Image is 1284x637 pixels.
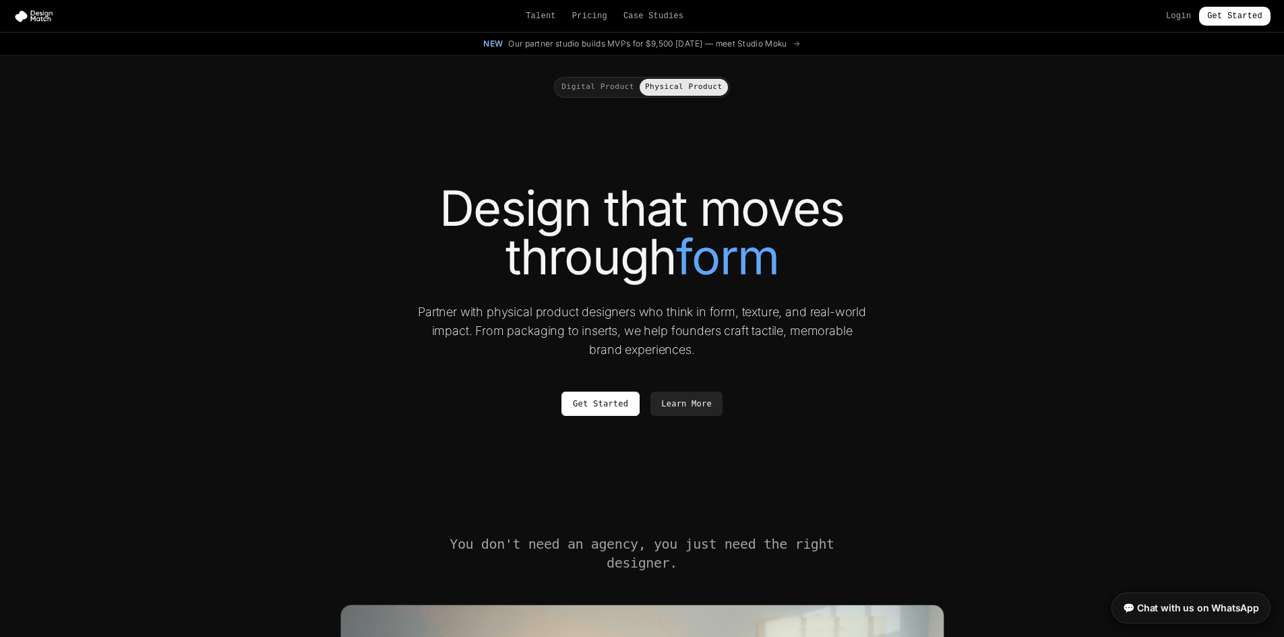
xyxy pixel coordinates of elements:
a: Case Studies [623,11,683,22]
a: 💬 Chat with us on WhatsApp [1111,593,1271,624]
h1: Design that moves through [265,184,1020,281]
a: Get Started [561,392,640,416]
span: form [676,233,778,281]
button: Digital Product [556,79,640,96]
button: Physical Product [640,79,728,96]
a: Get Started [1199,7,1271,26]
a: Learn More [650,392,723,416]
h2: You don't need an agency, you just need the right designer. [448,535,836,572]
a: Talent [526,11,556,22]
a: Login [1166,11,1191,22]
p: Partner with physical product designers who think in form, texture, and real-world impact. From p... [416,303,869,359]
img: Design Match [13,9,59,23]
span: New [483,38,503,49]
span: Our partner studio builds MVPs for $9,500 [DATE] — meet Studio Moku [508,38,787,49]
a: Pricing [572,11,607,22]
